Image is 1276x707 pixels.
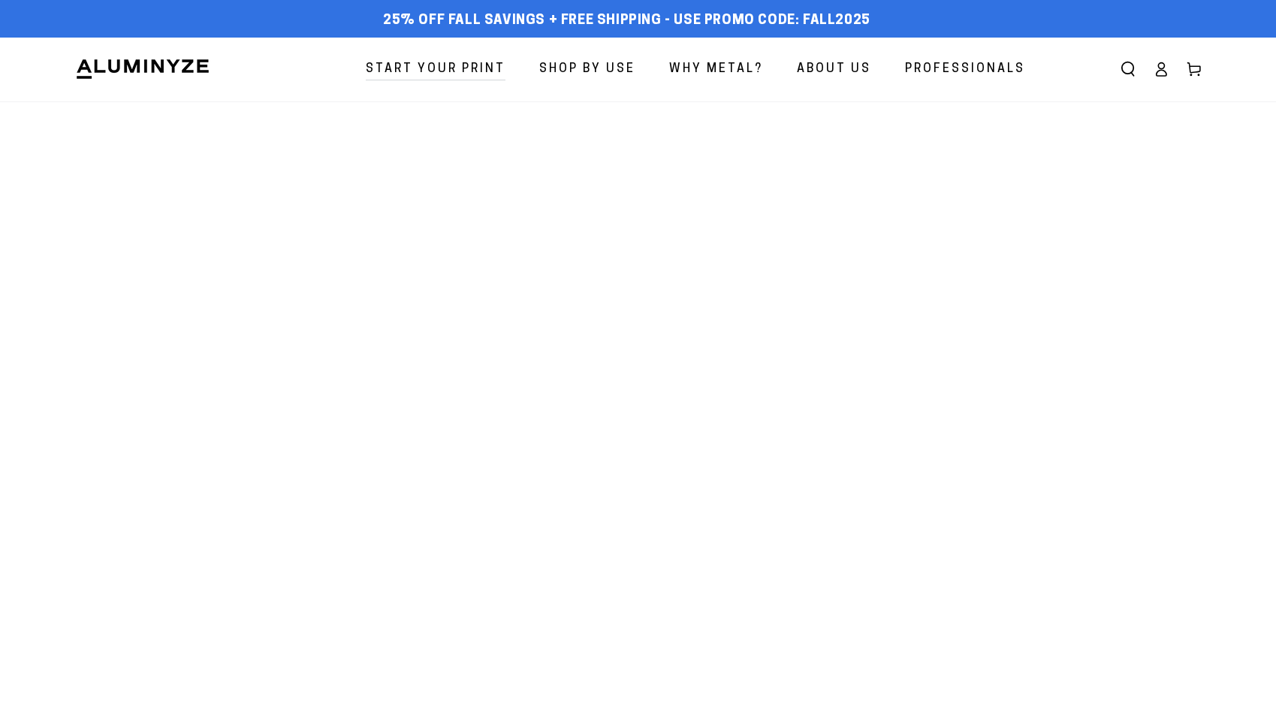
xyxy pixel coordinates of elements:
a: Start Your Print [354,50,517,89]
span: About Us [797,59,871,80]
a: Professionals [894,50,1036,89]
span: Why Metal? [669,59,763,80]
a: About Us [786,50,882,89]
span: Start Your Print [366,59,505,80]
span: Shop By Use [539,59,635,80]
a: Shop By Use [528,50,647,89]
span: Professionals [905,59,1025,80]
img: Aluminyze [75,58,210,80]
a: Why Metal? [658,50,774,89]
span: 25% off FALL Savings + Free Shipping - Use Promo Code: FALL2025 [383,13,870,29]
summary: Search our site [1112,53,1145,86]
